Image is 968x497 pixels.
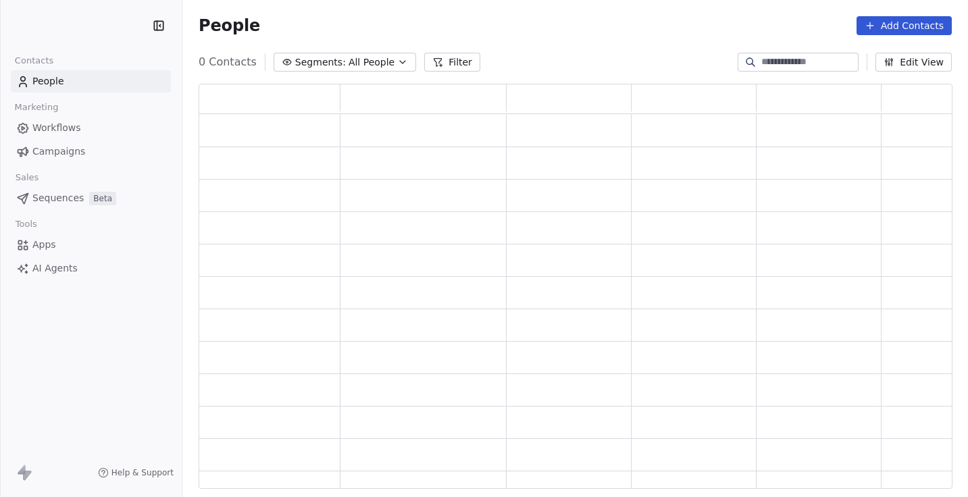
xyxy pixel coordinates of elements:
span: Marketing [9,97,64,117]
span: Tools [9,214,43,234]
span: Workflows [32,121,81,135]
a: People [11,70,171,93]
span: Sales [9,167,45,188]
span: Campaigns [32,145,85,159]
span: Beta [89,192,116,205]
span: AI Agents [32,261,78,276]
span: People [199,16,260,36]
a: AI Agents [11,257,171,280]
span: People [32,74,64,88]
span: Sequences [32,191,84,205]
button: Add Contacts [857,16,952,35]
button: Filter [424,53,480,72]
a: Help & Support [98,467,174,478]
a: Campaigns [11,140,171,163]
span: All People [349,55,394,70]
span: Help & Support [111,467,174,478]
span: Contacts [9,51,59,71]
button: Edit View [875,53,952,72]
span: Segments: [295,55,346,70]
span: 0 Contacts [199,54,257,70]
span: Apps [32,238,56,252]
a: SequencesBeta [11,187,171,209]
a: Apps [11,234,171,256]
a: Workflows [11,117,171,139]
